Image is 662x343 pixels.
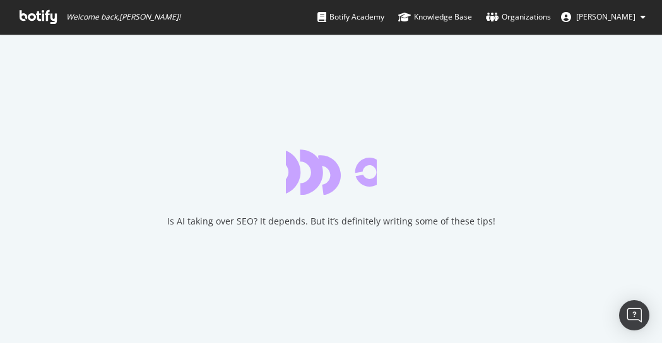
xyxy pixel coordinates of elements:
div: Botify Academy [317,11,384,23]
button: [PERSON_NAME] [551,7,656,27]
span: Welcome back, [PERSON_NAME] ! [66,12,180,22]
div: Open Intercom Messenger [619,300,649,330]
div: animation [286,149,377,195]
span: Sarah Darby [576,11,635,22]
div: Knowledge Base [398,11,472,23]
div: Is AI taking over SEO? It depends. But it’s definitely writing some of these tips! [167,215,495,228]
div: Organizations [486,11,551,23]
